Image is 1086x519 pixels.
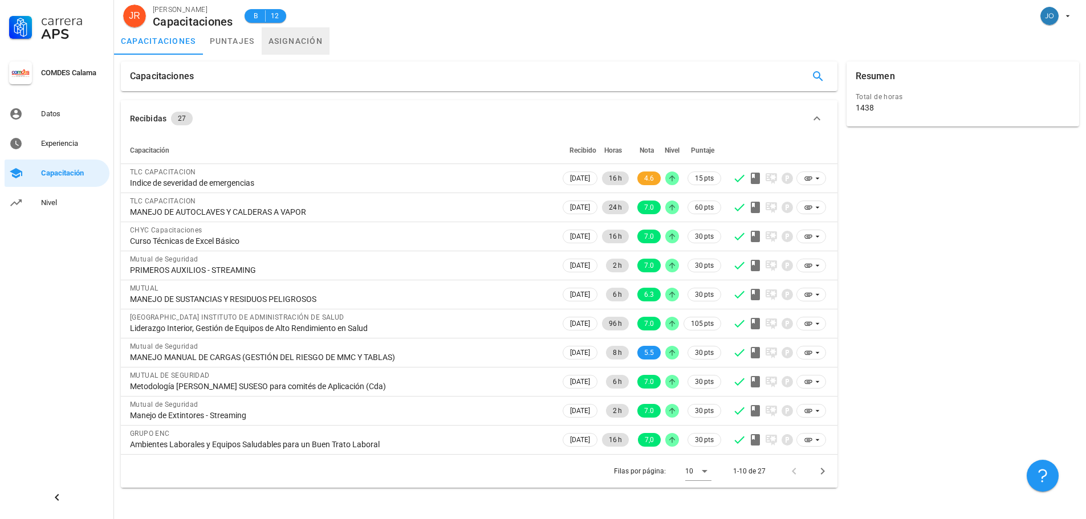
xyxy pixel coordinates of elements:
div: Indice de severidad de emergencias [130,178,551,188]
span: MUTUAL DE SEGURIDAD [130,371,210,379]
span: Mutual de Seguridad [130,255,198,263]
th: Capacitación [121,137,560,164]
th: Nota [631,137,663,164]
span: 2 h [613,259,622,272]
span: 16 h [609,230,622,243]
a: capacitaciones [114,27,203,55]
span: GRUPO ENC [130,430,170,438]
span: [GEOGRAPHIC_DATA] INSTITUTO DE ADMINISTRACIÓN DE SALUD [130,313,344,321]
span: [DATE] [570,434,590,446]
th: Horas [600,137,631,164]
span: 30 pts [695,405,714,416]
div: MANEJO MANUAL DE CARGAS (GESTIÓN DEL RIESGO DE MMC Y TABLAS) [130,352,551,362]
span: [DATE] [570,259,590,272]
span: 7.0 [644,404,654,418]
span: Horas [604,146,622,154]
span: 30 pts [695,376,714,387]
div: 10 [685,466,693,476]
div: PRIMEROS AUXILIOS - STREAMING [130,265,551,275]
a: asignación [262,27,330,55]
div: Ambientes Laborales y Equipos Saludables para un Buen Trato Laboral [130,439,551,449]
a: Datos [5,100,109,128]
span: 15 pts [695,173,714,184]
span: 8 h [613,346,622,359]
div: avatar [1040,7,1059,25]
span: Nota [640,146,654,154]
div: avatar [123,5,146,27]
div: Experiencia [41,139,105,148]
span: 105 pts [691,318,714,329]
span: Puntaje [691,146,714,154]
span: 30 pts [695,347,714,358]
div: Resumen [856,62,895,91]
span: 7.0 [644,230,654,243]
span: Mutual de Seguridad [130,401,198,408]
span: TLC CAPACITACION [130,168,196,176]
div: Capacitaciones [153,15,233,28]
div: 1438 [856,103,874,113]
a: puntajes [203,27,262,55]
span: MUTUAL [130,284,158,292]
th: Recibido [560,137,600,164]
th: Puntaje [681,137,723,164]
span: 30 pts [695,231,714,242]
th: Nivel [663,137,681,164]
span: 60 pts [695,202,714,213]
span: JR [129,5,140,27]
span: 7.0 [644,317,654,330]
span: 30 pts [695,260,714,271]
span: 24 h [609,201,622,214]
div: Capacitación [41,169,105,178]
span: 6.3 [644,288,654,301]
span: 16 h [609,433,622,447]
span: 5.5 [644,346,654,359]
div: Total de horas [856,91,1070,103]
span: B [251,10,261,22]
span: 27 [178,112,186,125]
span: TLC CAPACITACION [130,197,196,205]
button: Página siguiente [812,461,833,481]
button: Recibidas 27 [121,100,837,137]
div: Liderazgo Interior, Gestión de Equipos de Alto Rendimiento en Salud [130,323,551,333]
div: MANEJO DE AUTOCLAVES Y CALDERAS A VAPOR [130,207,551,217]
div: APS [41,27,105,41]
span: [DATE] [570,172,590,185]
div: [PERSON_NAME] [153,4,233,15]
span: 30 pts [695,434,714,446]
span: 96 h [609,317,622,330]
span: 2 h [613,404,622,418]
div: MANEJO DE SUSTANCIAS Y RESIDUOS PELIGROSOS [130,294,551,304]
span: 6 h [613,288,622,301]
span: [DATE] [570,317,590,330]
div: Datos [41,109,105,118]
span: [DATE] [570,346,590,359]
a: Capacitación [5,160,109,187]
span: [DATE] [570,404,590,417]
div: Capacitaciones [130,62,194,91]
span: Recibido [570,146,596,154]
span: 7,0 [645,433,654,447]
span: Capacitación [130,146,169,154]
span: Mutual de Seguridad [130,342,198,350]
span: [DATE] [570,230,590,243]
div: 10Filas por página: [685,462,711,480]
div: Filas por página: [614,455,711,488]
span: [DATE] [570,288,590,301]
div: Recibidas [130,112,166,125]
span: 7.0 [644,201,654,214]
div: 1-10 de 27 [733,466,766,476]
span: 12 [270,10,279,22]
div: Curso Técnicas de Excel Básico [130,236,551,246]
div: Nivel [41,198,105,207]
span: 4.6 [644,171,654,185]
a: Nivel [5,189,109,216]
span: [DATE] [570,375,590,388]
div: Metodología [PERSON_NAME] SUSESO para comités de Aplicación (Cda) [130,381,551,391]
span: Nivel [665,146,680,154]
span: [DATE] [570,201,590,214]
span: 30 pts [695,289,714,300]
span: 7.0 [644,375,654,389]
span: 16 h [609,171,622,185]
a: Experiencia [5,130,109,157]
div: COMDES Calama [41,68,105,77]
